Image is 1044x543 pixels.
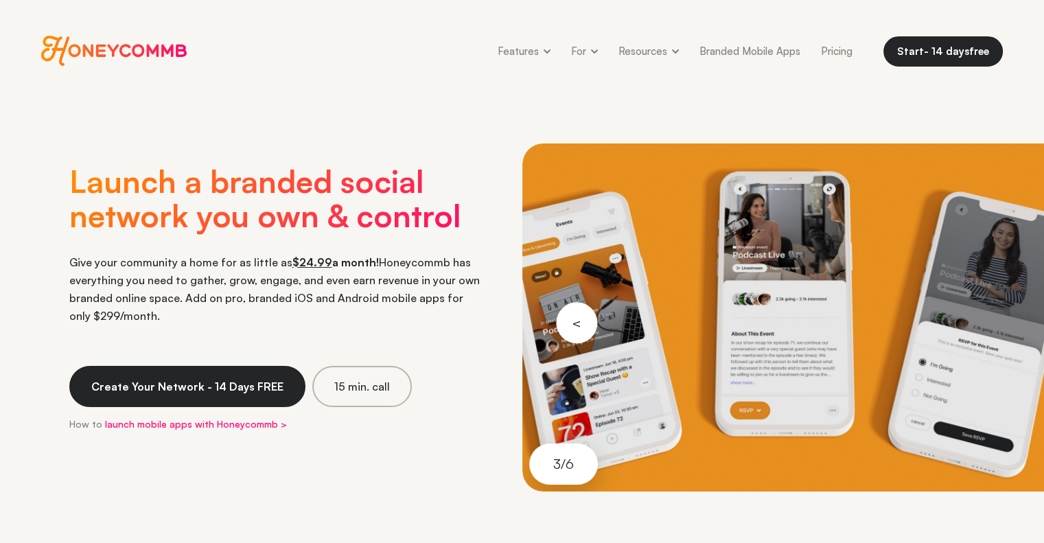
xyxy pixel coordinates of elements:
[41,36,187,66] a: Go to Honeycommb homepage
[561,36,608,67] a: For
[897,45,924,58] span: Start
[69,164,481,253] h1: Launch a branded social network you own & control
[487,36,863,67] div: Honeycommb navigation
[689,36,811,67] a: Branded Mobile Apps
[924,45,969,58] span: - 14 days
[312,366,412,407] a: 15 min. call
[811,36,863,67] a: Pricing
[69,366,305,407] a: Create Your Network - 14 Days FREE
[487,36,561,67] a: Features
[41,36,187,66] span: Honeycommb
[69,253,481,325] div: Give your community a home for as little as Honeycommb has everything you need to gather, grow, e...
[608,36,689,67] a: Resources
[292,255,379,269] strong: a month!
[292,255,332,269] u: $24.99
[91,380,283,393] span: Create Your Network - 14 Days FREE
[969,45,989,58] span: free
[105,418,287,430] a: launch mobile apps with Honeycommb >
[883,36,1003,67] a: Start- 14 daysfree
[69,418,102,430] span: How to
[334,380,390,393] span: 15 min. call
